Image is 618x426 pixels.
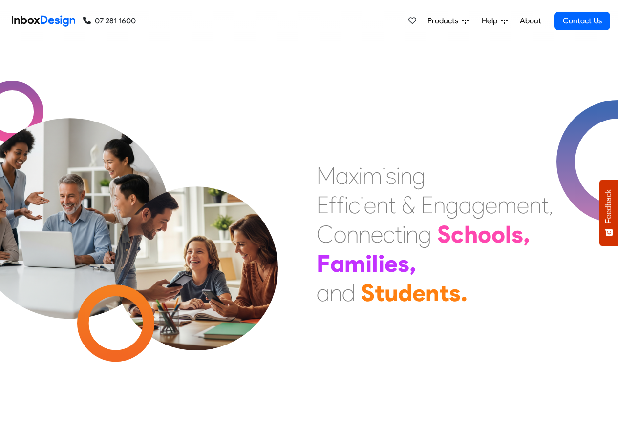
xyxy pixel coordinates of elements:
div: m [344,249,365,278]
div: , [409,249,416,278]
div: s [449,278,461,307]
div: n [426,278,439,307]
div: n [359,220,371,249]
a: Help [478,11,511,31]
div: g [412,161,426,190]
div: o [491,220,505,249]
div: s [511,220,523,249]
div: e [371,220,383,249]
img: parents_with_child.png [94,146,298,350]
div: n [346,220,359,249]
div: d [398,278,412,307]
div: n [400,161,412,190]
div: n [330,278,342,307]
div: F [317,249,330,278]
div: Maximising Efficient & Engagement, Connecting Schools, Families, and Students. [317,161,554,307]
div: x [349,161,359,190]
div: l [505,220,511,249]
div: t [541,190,549,220]
span: Products [427,15,462,27]
div: i [359,161,362,190]
div: c [348,190,360,220]
div: c [451,220,464,249]
div: u [384,278,398,307]
div: a [330,249,344,278]
button: Feedback - Show survey [599,180,618,246]
div: m [497,190,517,220]
div: n [376,190,388,220]
div: S [361,278,375,307]
div: S [437,220,451,249]
div: , [523,220,530,249]
div: s [398,249,409,278]
div: a [317,278,330,307]
div: i [344,190,348,220]
div: c [383,220,395,249]
div: i [402,220,406,249]
div: E [317,190,329,220]
div: g [418,220,431,249]
div: l [372,249,378,278]
div: e [517,190,529,220]
div: e [364,190,376,220]
div: h [464,220,478,249]
div: M [317,161,336,190]
div: e [485,190,497,220]
div: E [421,190,433,220]
span: Feedback [604,189,613,223]
div: f [337,190,344,220]
div: m [362,161,382,190]
div: i [365,249,372,278]
div: a [459,190,472,220]
a: Contact Us [554,12,610,30]
div: g [446,190,459,220]
div: o [334,220,346,249]
div: C [317,220,334,249]
a: About [517,11,544,31]
div: e [412,278,426,307]
div: a [336,161,349,190]
div: t [375,278,384,307]
div: i [382,161,386,190]
div: t [388,190,396,220]
div: , [549,190,554,220]
div: i [378,249,384,278]
span: Help [482,15,501,27]
div: e [384,249,398,278]
div: i [396,161,400,190]
div: i [360,190,364,220]
div: & [402,190,415,220]
div: o [478,220,491,249]
div: g [472,190,485,220]
div: n [433,190,446,220]
div: t [439,278,449,307]
a: Products [424,11,472,31]
div: t [395,220,402,249]
a: 07 281 1600 [83,15,136,27]
div: . [461,278,468,307]
div: n [529,190,541,220]
div: d [342,278,355,307]
div: s [386,161,396,190]
div: n [406,220,418,249]
div: f [329,190,337,220]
